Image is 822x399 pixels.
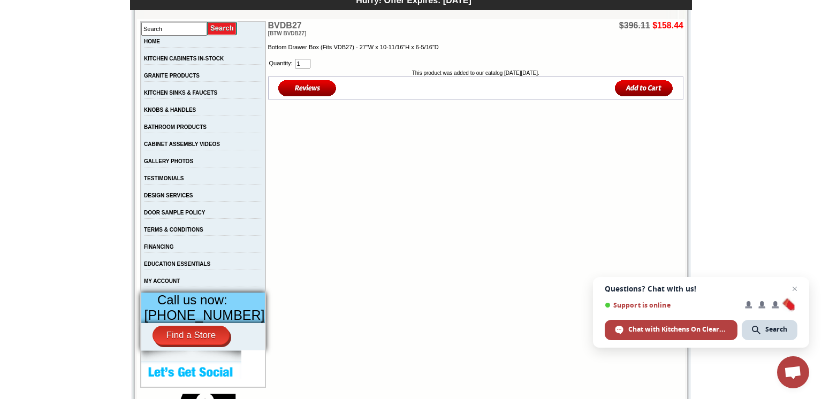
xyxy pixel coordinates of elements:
a: GALLERY PHOTOS [144,158,193,164]
img: Reviews [278,79,337,97]
span: Questions? Chat with us! [605,285,797,293]
span: Search [742,320,797,340]
a: GRANITE PRODUCTS [144,73,200,79]
input: Submit [207,21,238,36]
a: TESTIMONIALS [144,175,184,181]
td: Quantity: [268,58,294,70]
a: BATHROOM PRODUCTS [144,124,207,130]
td: This product was added to our catalog [DATE][DATE]. [268,70,683,76]
span: Chat with Kitchens On Clearance [628,325,727,334]
s: $396.11 [619,21,650,30]
span: Call us now: [157,293,227,307]
span: Chat with Kitchens On Clearance [605,320,737,340]
span: Search [765,325,787,334]
a: MY ACCOUNT [144,278,180,284]
a: DOOR SAMPLE POLICY [144,210,205,216]
a: TERMS & CONDITIONS [144,227,203,233]
a: Find a Store [153,326,230,345]
a: DESIGN SERVICES [144,193,193,198]
input: Add to Cart [615,79,673,97]
a: HOME [144,39,160,44]
td: BVDB27 [268,21,423,36]
span: Support is online [605,301,737,309]
span: [PHONE_NUMBER] [144,308,265,323]
p: Bottom Drawer Box (Fits VDB27) - 27"W x 10-11/16"H x 6-5/16"D [268,43,683,52]
a: EDUCATION ESSENTIALS [144,261,210,267]
a: KITCHEN CABINETS IN-STOCK [144,56,224,62]
a: Open chat [777,356,809,388]
span: $158.44 [652,21,683,30]
a: KITCHEN SINKS & FAUCETS [144,90,217,96]
a: CABINET ASSEMBLY VIDEOS [144,141,220,147]
span: [BTW BVDB27] [268,30,307,36]
a: KNOBS & HANDLES [144,107,196,113]
a: FINANCING [144,244,174,250]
